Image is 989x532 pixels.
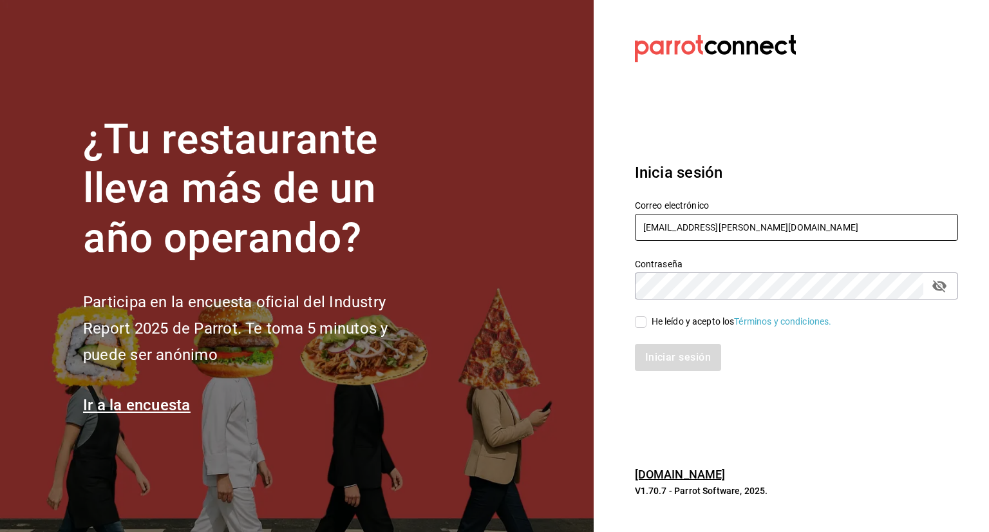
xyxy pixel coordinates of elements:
div: He leído y acepto los [652,315,832,328]
label: Correo electrónico [635,200,958,209]
p: V1.70.7 - Parrot Software, 2025. [635,484,958,497]
button: passwordField [928,275,950,297]
a: Ir a la encuesta [83,396,191,414]
h3: Inicia sesión [635,161,958,184]
h1: ¿Tu restaurante lleva más de un año operando? [83,115,431,263]
input: Ingresa tu correo electrónico [635,214,958,241]
a: [DOMAIN_NAME] [635,468,726,481]
label: Contraseña [635,259,958,268]
h2: Participa en la encuesta oficial del Industry Report 2025 de Parrot. Te toma 5 minutos y puede se... [83,289,431,368]
a: Términos y condiciones. [734,316,831,327]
